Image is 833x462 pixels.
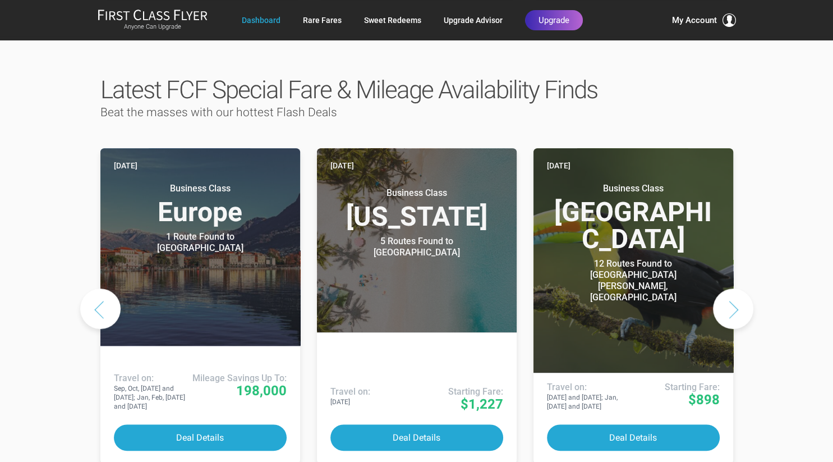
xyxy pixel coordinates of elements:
[547,183,720,253] h3: [GEOGRAPHIC_DATA]
[525,10,583,30] a: Upgrade
[672,13,717,27] span: My Account
[130,183,270,194] small: Business Class
[347,236,487,258] div: 5 Routes Found to [GEOGRAPHIC_DATA]
[100,75,597,104] span: Latest FCF Special Fare & Mileage Availability Finds
[242,10,280,30] a: Dashboard
[347,187,487,199] small: Business Class
[563,183,703,194] small: Business Class
[364,10,421,30] a: Sweet Redeems
[114,183,287,226] h3: Europe
[330,424,503,451] button: Deal Details
[330,187,503,230] h3: [US_STATE]
[713,289,753,329] button: Next slide
[114,159,137,172] time: [DATE]
[80,289,121,329] button: Previous slide
[547,424,720,451] button: Deal Details
[98,9,208,21] img: First Class Flyer
[330,159,354,172] time: [DATE]
[444,10,503,30] a: Upgrade Advisor
[547,159,570,172] time: [DATE]
[98,9,208,31] a: First Class FlyerAnyone Can Upgrade
[100,106,337,119] span: Beat the masses with our hottest Flash Deals
[98,23,208,31] small: Anyone Can Upgrade
[672,13,736,27] button: My Account
[130,231,270,254] div: 1 Route Found to [GEOGRAPHIC_DATA]
[114,424,287,451] button: Deal Details
[563,258,703,303] div: 12 Routes Found to [GEOGRAPHIC_DATA][PERSON_NAME], [GEOGRAPHIC_DATA]
[303,10,342,30] a: Rare Fares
